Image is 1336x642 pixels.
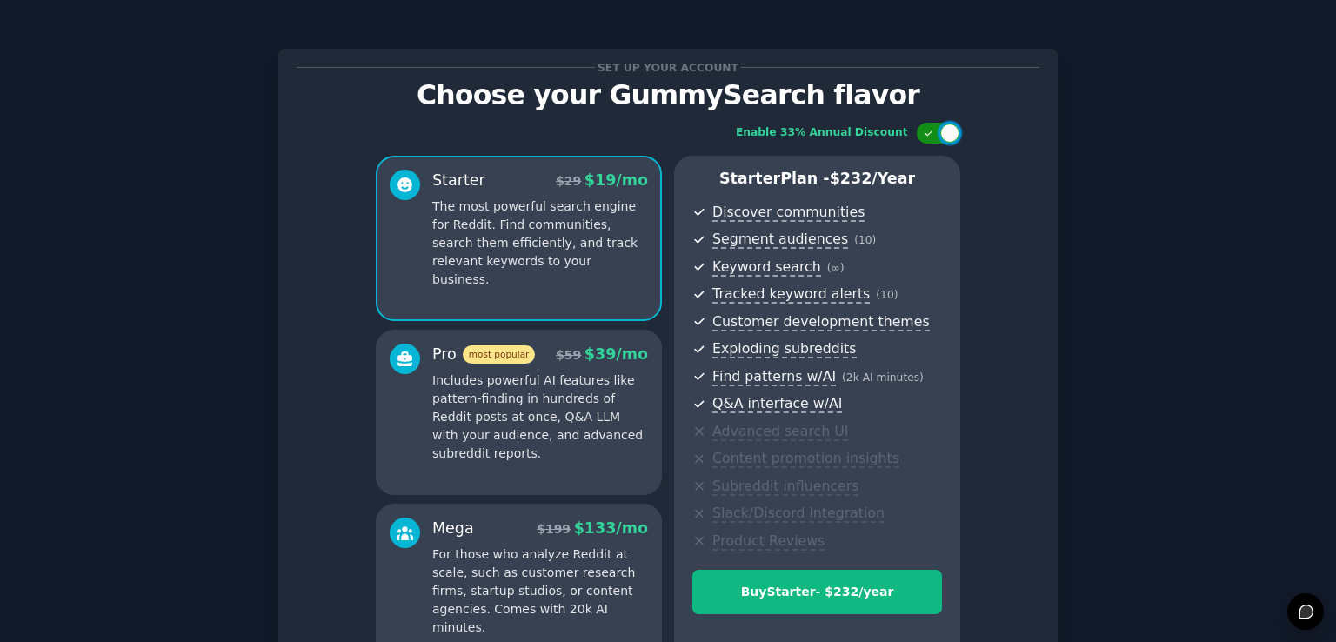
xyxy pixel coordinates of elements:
span: Exploding subreddits [712,340,856,358]
span: Keyword search [712,258,821,277]
p: Starter Plan - [692,168,942,190]
p: For those who analyze Reddit at scale, such as customer research firms, startup studios, or conte... [432,545,648,637]
p: Includes powerful AI features like pattern-finding in hundreds of Reddit posts at once, Q&A LLM w... [432,371,648,463]
span: Subreddit influencers [712,478,858,496]
span: ( 10 ) [876,289,898,301]
span: $ 19 /mo [584,171,648,189]
span: Advanced search UI [712,423,848,441]
span: Q&A interface w/AI [712,395,842,413]
span: $ 133 /mo [574,519,648,537]
p: The most powerful search engine for Reddit. Find communities, search them efficiently, and track ... [432,197,648,289]
span: Product Reviews [712,532,825,551]
span: ( 2k AI minutes ) [842,371,924,384]
span: ( ∞ ) [827,262,845,274]
span: Content promotion insights [712,450,899,468]
p: Choose your GummySearch flavor [297,80,1039,110]
div: Mega [432,518,474,539]
div: Enable 33% Annual Discount [736,125,908,141]
span: ( 10 ) [854,234,876,246]
span: Set up your account [595,58,742,77]
div: Buy Starter - $ 232 /year [693,583,941,601]
span: $ 59 [556,348,581,362]
span: Customer development themes [712,313,930,331]
span: Tracked keyword alerts [712,285,870,304]
span: $ 39 /mo [584,345,648,363]
span: $ 232 /year [830,170,915,187]
span: Slack/Discord integration [712,505,885,523]
span: $ 199 [537,522,571,536]
button: BuyStarter- $232/year [692,570,942,614]
div: Pro [432,344,535,365]
span: $ 29 [556,174,581,188]
span: most popular [463,345,536,364]
span: Discover communities [712,204,865,222]
div: Starter [432,170,485,191]
span: Segment audiences [712,231,848,249]
span: Find patterns w/AI [712,368,836,386]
